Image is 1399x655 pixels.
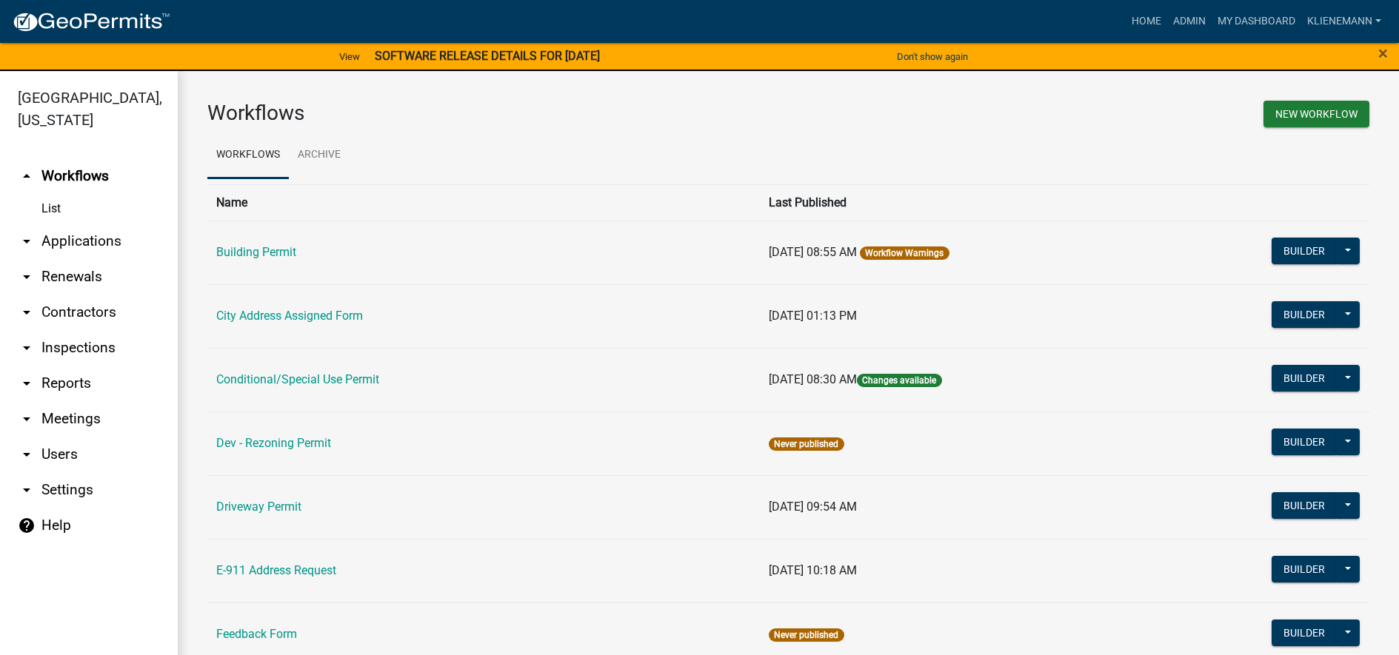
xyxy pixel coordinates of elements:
a: E-911 Address Request [216,563,336,577]
span: × [1378,43,1388,64]
i: arrow_drop_down [18,410,36,428]
span: Never published [769,628,844,642]
button: Builder [1272,619,1337,646]
span: Changes available [857,374,941,387]
button: Builder [1272,301,1337,328]
i: help [18,517,36,534]
span: Never published [769,437,844,451]
i: arrow_drop_down [18,303,36,321]
a: Workflows [207,132,289,179]
button: Builder [1272,238,1337,264]
i: arrow_drop_up [18,167,36,185]
a: City Address Assigned Form [216,309,363,323]
a: My Dashboard [1212,7,1301,36]
button: New Workflow [1263,101,1369,127]
span: [DATE] 09:54 AM [769,500,857,514]
span: [DATE] 08:55 AM [769,245,857,259]
i: arrow_drop_down [18,268,36,286]
a: Dev - Rezoning Permit [216,436,331,450]
button: Close [1378,44,1388,62]
a: Admin [1167,7,1212,36]
a: Archive [289,132,350,179]
a: Workflow Warnings [865,248,944,258]
button: Don't show again [891,44,974,69]
i: arrow_drop_down [18,339,36,357]
a: Conditional/Special Use Permit [216,372,379,386]
button: Builder [1272,365,1337,392]
span: [DATE] 01:13 PM [769,309,857,323]
i: arrow_drop_down [18,232,36,250]
span: [DATE] 10:18 AM [769,563,857,577]
a: Feedback Form [216,627,297,641]
button: Builder [1272,492,1337,519]
button: Builder [1272,556,1337,582]
a: Building Permit [216,245,296,259]
span: [DATE] 08:30 AM [769,372,857,386]
i: arrow_drop_down [18,446,36,463]
strong: SOFTWARE RELEASE DETAILS FOR [DATE] [375,49,600,63]
a: Home [1126,7,1167,36]
a: klienemann [1301,7,1387,36]
a: View [333,44,366,69]
i: arrow_drop_down [18,481,36,499]
a: Driveway Permit [216,500,301,514]
button: Builder [1272,429,1337,455]
h3: Workflows [207,101,778,126]
th: Name [207,184,760,221]
i: arrow_drop_down [18,374,36,392]
th: Last Published [760,184,1155,221]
